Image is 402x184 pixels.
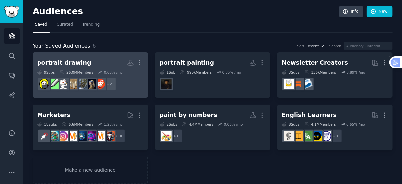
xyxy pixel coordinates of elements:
[33,105,148,150] a: Marketers18Subs6.6MMembers1.23% /mo+10socialmediamarketingSEOdigital_marketingDigitalMarketingIns...
[346,122,365,127] div: 0.65 % /mo
[35,22,47,28] span: Saved
[284,79,294,89] img: Newsletters
[37,111,70,119] div: Marketers
[282,111,337,119] div: English Learners
[102,77,116,91] div: + 2
[33,157,148,184] a: Make a new audience
[284,131,294,141] img: Learn_English
[180,70,212,75] div: 990k Members
[282,122,299,127] div: 8 Sub s
[282,70,299,75] div: 3 Sub s
[39,79,49,89] img: Art
[76,131,87,141] img: digital_marketing
[37,122,57,127] div: 18 Sub s
[155,105,271,150] a: paint by numbers2Subs4.4MMembers0.06% /mo+1paintbynumbers
[104,122,123,127] div: 1.23 % /mo
[33,42,90,50] span: Your Saved Audiences
[329,44,341,48] div: Search
[328,129,342,143] div: + 3
[344,42,393,50] input: Audience/Subreddit
[86,131,96,141] img: SEO
[54,19,75,33] a: Curated
[76,79,87,89] img: ARTIST
[222,70,241,75] div: 0.35 % /mo
[57,22,73,28] span: Curated
[224,122,243,127] div: 0.06 % /mo
[169,129,183,143] div: + 1
[39,131,49,141] img: PPC
[37,70,55,75] div: 9 Sub s
[104,131,115,141] img: socialmedia
[160,122,177,127] div: 2 Sub s
[58,131,68,141] img: InstagramMarketing
[297,44,305,48] div: Sort
[80,19,102,33] a: Trending
[67,79,77,89] img: artstore
[321,131,331,141] img: languagelearning
[82,22,100,28] span: Trending
[33,52,148,98] a: portrait drawing9Subs26.0MMembers0.03% /mo+2ArtSalePortraitartARTISTartstoresketcheslearntodrawArt
[367,6,393,17] a: New
[312,131,322,141] img: EnglishLearning
[4,6,19,18] img: GummySearch logo
[86,79,96,89] img: Portraitart
[339,6,363,17] a: Info
[155,52,271,98] a: portrait painting1Sub990kMembers0.35% /mooilpainting
[95,79,105,89] img: ArtSale
[161,79,172,89] img: oilpainting
[48,131,59,141] img: Affiliatemarketing
[161,131,172,141] img: paintbynumbers
[302,131,313,141] img: language_exchange
[182,122,213,127] div: 4.4M Members
[67,131,77,141] img: DigitalMarketing
[277,52,393,98] a: Newsletter Creators3Subs136kMembers3.89% /moEmailmarketingSubstackNewsletters
[307,44,325,48] button: Recent
[37,59,91,67] div: portrait drawing
[277,105,393,150] a: English Learners8Subs4.1MMembers0.65% /mo+3languagelearningEnglishLearninglanguage_exchangeLearnE...
[112,129,125,143] div: + 10
[95,131,105,141] img: marketing
[59,70,93,75] div: 26.0M Members
[307,44,319,48] span: Recent
[62,122,93,127] div: 6.6M Members
[302,79,313,89] img: Emailmarketing
[58,79,68,89] img: sketches
[33,19,50,33] a: Saved
[33,6,339,17] h2: Audiences
[293,131,303,141] img: LearnEnglishOnReddit
[160,70,176,75] div: 1 Sub
[160,111,217,119] div: paint by numbers
[347,70,365,75] div: 3.89 % /mo
[93,43,96,49] span: 6
[48,79,59,89] img: learntodraw
[160,59,214,67] div: portrait painting
[282,59,348,67] div: Newsletter Creators
[304,122,336,127] div: 4.1M Members
[104,70,123,75] div: 0.03 % /mo
[293,79,303,89] img: Substack
[304,70,336,75] div: 136k Members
